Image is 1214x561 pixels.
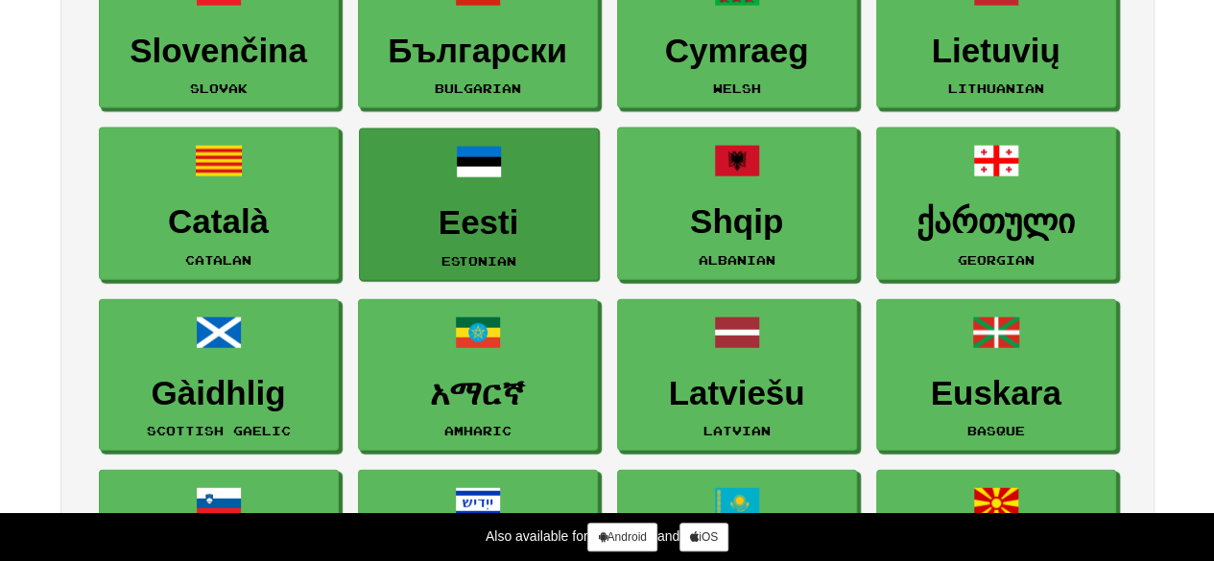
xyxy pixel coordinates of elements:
[958,253,1035,267] small: Georgian
[185,253,251,267] small: Catalan
[628,33,846,70] h3: Cymraeg
[109,375,328,412] h3: Gàidhlig
[369,375,587,412] h3: አማርኛ
[699,253,775,267] small: Albanian
[99,299,339,452] a: GàidhligScottish Gaelic
[876,299,1116,452] a: EuskaraBasque
[587,523,656,551] a: Android
[617,299,857,452] a: LatviešuLatvian
[948,82,1044,95] small: Lithuanian
[887,375,1106,412] h3: Euskara
[887,33,1106,70] h3: Lietuvių
[876,128,1116,280] a: ქართულიGeorgian
[109,33,328,70] h3: Slovenčina
[369,33,587,70] h3: Български
[703,424,771,437] small: Latvian
[358,299,598,452] a: አማርኛAmharic
[617,128,857,280] a: ShqipAlbanian
[887,203,1106,241] h3: ქართული
[435,82,521,95] small: Bulgarian
[99,128,339,280] a: CatalàCatalan
[369,204,588,242] h3: Eesti
[441,254,516,268] small: Estonian
[444,424,512,437] small: Amharic
[190,82,248,95] small: Slovak
[679,523,728,551] a: iOS
[628,375,846,412] h3: Latviešu
[109,203,328,241] h3: Català
[967,424,1025,437] small: Basque
[359,129,599,281] a: EestiEstonian
[628,203,846,241] h3: Shqip
[147,424,291,437] small: Scottish Gaelic
[713,82,761,95] small: Welsh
